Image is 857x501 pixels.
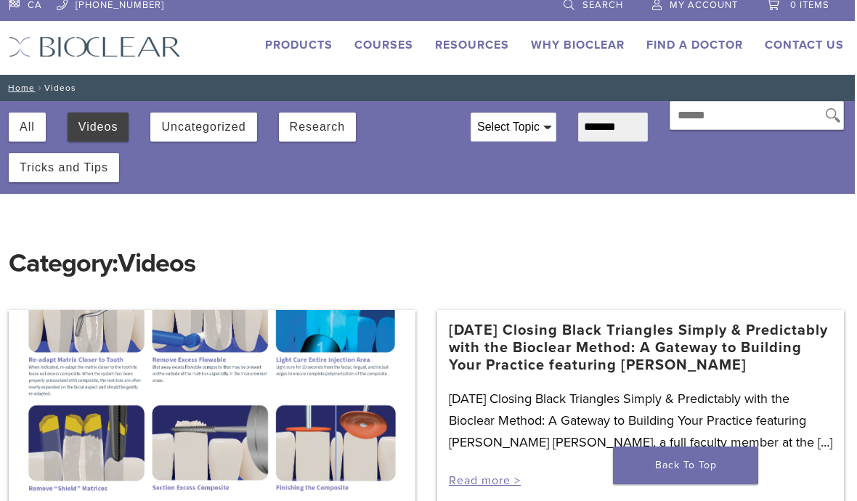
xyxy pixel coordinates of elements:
button: All [20,113,35,142]
button: Videos [78,113,118,142]
a: Contact Us [765,38,844,52]
img: Bioclear [9,36,181,57]
span: / [35,84,44,91]
a: Find A Doctor [646,38,743,52]
a: Home [4,83,35,93]
p: [DATE] Closing Black Triangles Simply & Predictably with the Bioclear Method: A Gateway to Buildi... [449,388,832,453]
a: Resources [435,38,509,52]
a: Products [265,38,333,52]
a: Back To Top [613,447,758,484]
a: [DATE] Closing Black Triangles Simply & Predictably with the Bioclear Method: A Gateway to Buildi... [449,322,832,374]
button: Uncategorized [161,113,245,142]
a: Read more > [449,473,521,488]
button: Tricks and Tips [20,153,108,182]
button: Research [290,113,345,142]
a: Why Bioclear [531,38,625,52]
div: Select Topic [471,113,556,141]
span: Videos [118,248,195,279]
h1: Category: [9,217,844,281]
a: Courses [354,38,413,52]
